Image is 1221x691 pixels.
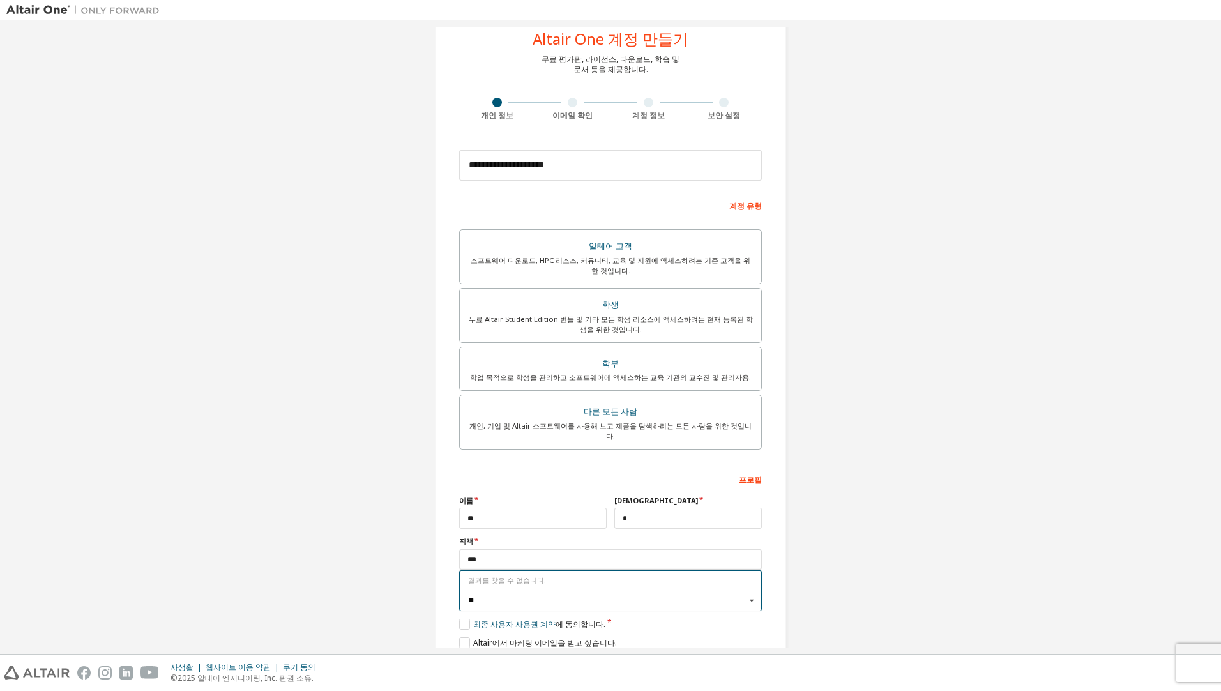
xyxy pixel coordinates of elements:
div: 계정 유형 [459,195,762,215]
div: 무료 평가판, 라이선스, 다운로드, 학습 및 문서 등을 제공합니다. [542,54,679,75]
img: youtube.svg [140,666,159,680]
label: 이름 [459,496,607,506]
label: Altair에서 마케팅 이메일을 받고 싶습니다. [459,637,617,648]
div: 학업 목적으로 학생을 관리하고 소프트웨어에 액세스하는 교육 기관의 교수진 및 관리자용. [467,372,754,383]
div: 계정 정보 [610,110,686,121]
div: 쿠키 동의 [283,662,323,672]
img: instagram.svg [98,666,112,680]
img: 알테어 원 [6,4,166,17]
div: 학부 [467,355,754,373]
img: altair_logo.svg [4,666,70,680]
img: linkedin.svg [119,666,133,680]
p: © [171,672,323,683]
div: 개인 정보 [459,110,535,121]
font: 2025 알테어 엔지니어링, Inc. 판권 소유. [178,672,314,683]
div: 알테어 고객 [467,238,754,255]
label: 에 동의합니다. [459,619,605,630]
div: 무료 Altair Student Edition 번들 및 기타 모든 학생 리소스에 액세스하려는 현재 등록된 학생을 위한 것입니다. [467,314,754,335]
div: 학생 [467,296,754,314]
div: 소프트웨어 다운로드, HPC 리소스, 커뮤니티, 교육 및 지원에 액세스하려는 기존 고객을 위한 것입니다. [467,255,754,276]
div: 개인, 기업 및 Altair 소프트웨어를 사용해 보고 제품을 탐색하려는 모든 사람을 위한 것입니다. [467,421,754,441]
label: [DEMOGRAPHIC_DATA] [614,496,762,506]
img: facebook.svg [77,666,91,680]
div: 웹사이트 이용 약관 [206,662,283,672]
div: 보안 설정 [686,110,762,121]
div: 사생활 [171,662,206,672]
a: 최종 사용자 사용권 계약 [473,619,556,630]
div: 이메일 확인 [535,110,611,121]
label: 직책 [459,536,762,547]
div: 결과를 찾을 수 없습니다. [459,571,762,591]
div: Altair One 계정 만들기 [533,31,688,47]
div: 프로필 [459,469,762,489]
div: 다른 모든 사람 [467,403,754,421]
